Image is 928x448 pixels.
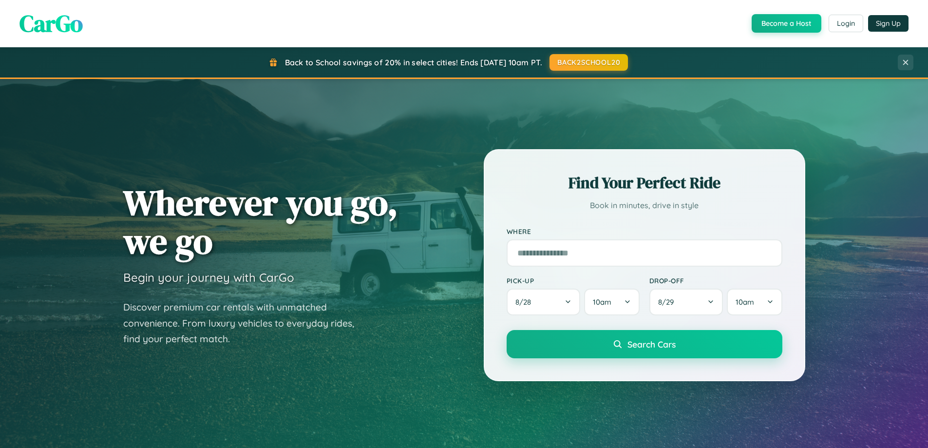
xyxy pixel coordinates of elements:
p: Book in minutes, drive in style [507,198,782,213]
p: Discover premium car rentals with unmatched convenience. From luxury vehicles to everyday rides, ... [123,299,367,347]
label: Pick-up [507,276,640,285]
span: 8 / 29 [658,297,679,307]
button: 8/29 [649,289,723,315]
label: Drop-off [649,276,782,285]
span: CarGo [19,7,83,39]
span: 8 / 28 [515,297,536,307]
span: 10am [736,297,754,307]
button: Login [829,15,863,32]
button: 8/28 [507,289,581,315]
span: 10am [593,297,611,307]
h2: Find Your Perfect Ride [507,172,782,194]
button: BACK2SCHOOL20 [549,54,628,71]
span: Back to School savings of 20% in select cities! Ends [DATE] 10am PT. [285,58,542,67]
h3: Begin your journey with CarGo [123,270,294,285]
label: Where [507,227,782,235]
button: Sign Up [868,15,909,32]
span: Search Cars [627,339,676,350]
button: Become a Host [752,14,821,33]
button: 10am [727,289,782,315]
h1: Wherever you go, we go [123,183,398,260]
button: Search Cars [507,330,782,358]
button: 10am [584,289,639,315]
